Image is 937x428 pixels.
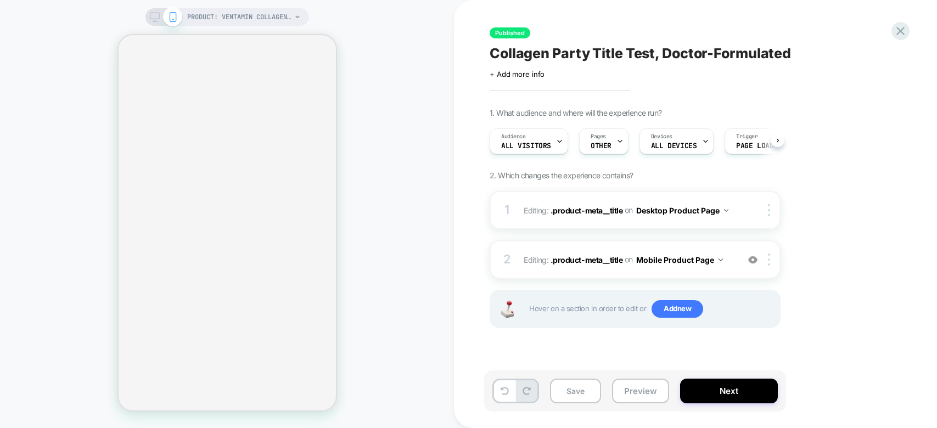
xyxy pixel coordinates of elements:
button: Mobile Product Page [636,252,723,268]
span: on [625,203,633,217]
span: Collagen Party Title Test, Doctor-Formulated [490,45,791,61]
span: Add new [652,300,703,318]
span: PRODUCT: Ventamin Collagen Party [187,8,291,26]
img: Joystick [496,301,518,318]
span: OTHER [591,142,611,150]
span: .product-meta__title [551,255,623,264]
button: Next [680,379,778,403]
img: down arrow [719,258,723,261]
span: + Add more info [490,70,545,78]
span: Published [490,27,530,38]
span: Devices [651,133,672,140]
button: Preview [612,379,669,403]
img: down arrow [724,209,728,212]
span: .product-meta__title [551,205,623,215]
span: on [625,252,633,266]
span: Editing : [524,252,733,268]
span: 2. Which changes the experience contains? [490,171,633,180]
img: crossed eye [748,255,758,264]
span: 1. What audience and where will the experience run? [490,108,661,117]
span: ALL DEVICES [651,142,697,150]
div: 1 [502,199,513,221]
button: Save [550,379,601,403]
img: close [768,254,770,266]
button: Desktop Product Page [636,202,728,218]
span: Editing : [524,202,733,218]
span: Hover on a section in order to edit or [529,300,774,318]
span: Trigger [736,133,758,140]
span: All Visitors [501,142,551,150]
span: Page Load [736,142,773,150]
span: Pages [591,133,606,140]
div: 2 [502,249,513,271]
span: Audience [501,133,526,140]
img: close [768,204,770,216]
